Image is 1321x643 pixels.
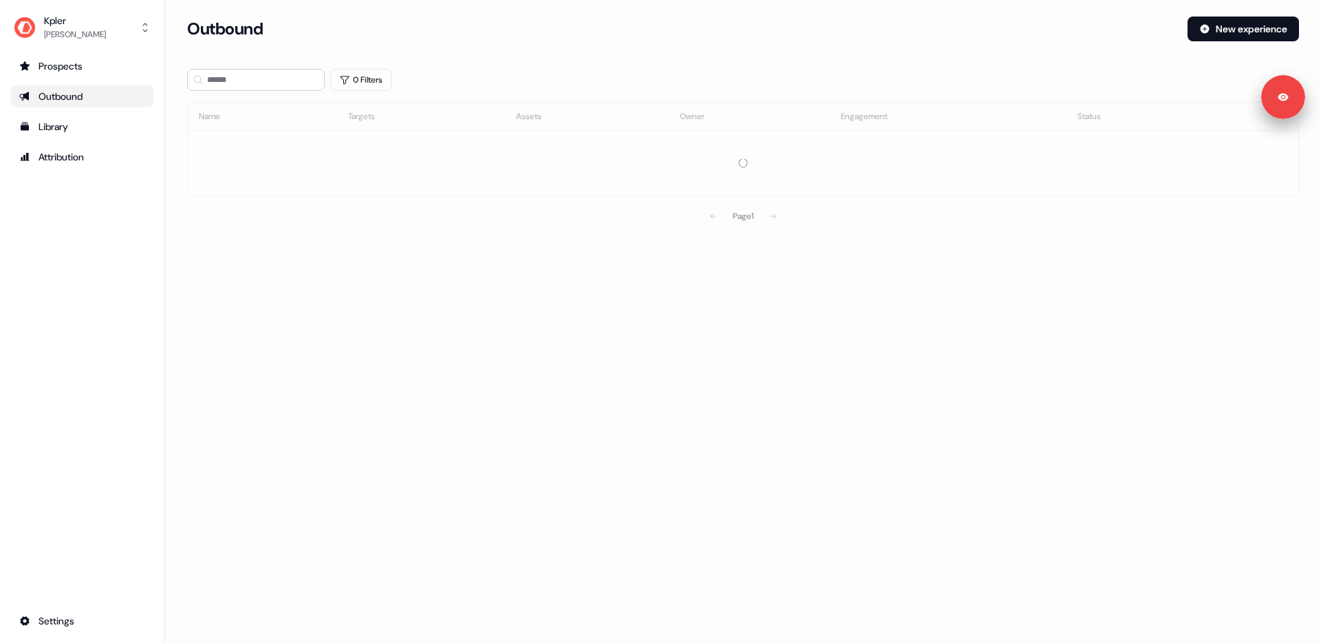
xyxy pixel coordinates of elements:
[187,19,263,39] h3: Outbound
[11,116,153,138] a: Go to templates
[19,120,145,134] div: Library
[44,28,106,41] div: [PERSON_NAME]
[11,85,153,107] a: Go to outbound experience
[19,150,145,164] div: Attribution
[330,69,391,91] button: 0 Filters
[19,614,145,628] div: Settings
[11,11,153,44] button: Kpler[PERSON_NAME]
[1188,17,1299,41] button: New experience
[44,14,106,28] div: Kpler
[11,55,153,77] a: Go to prospects
[11,146,153,168] a: Go to attribution
[19,59,145,73] div: Prospects
[11,610,153,632] a: Go to integrations
[19,89,145,103] div: Outbound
